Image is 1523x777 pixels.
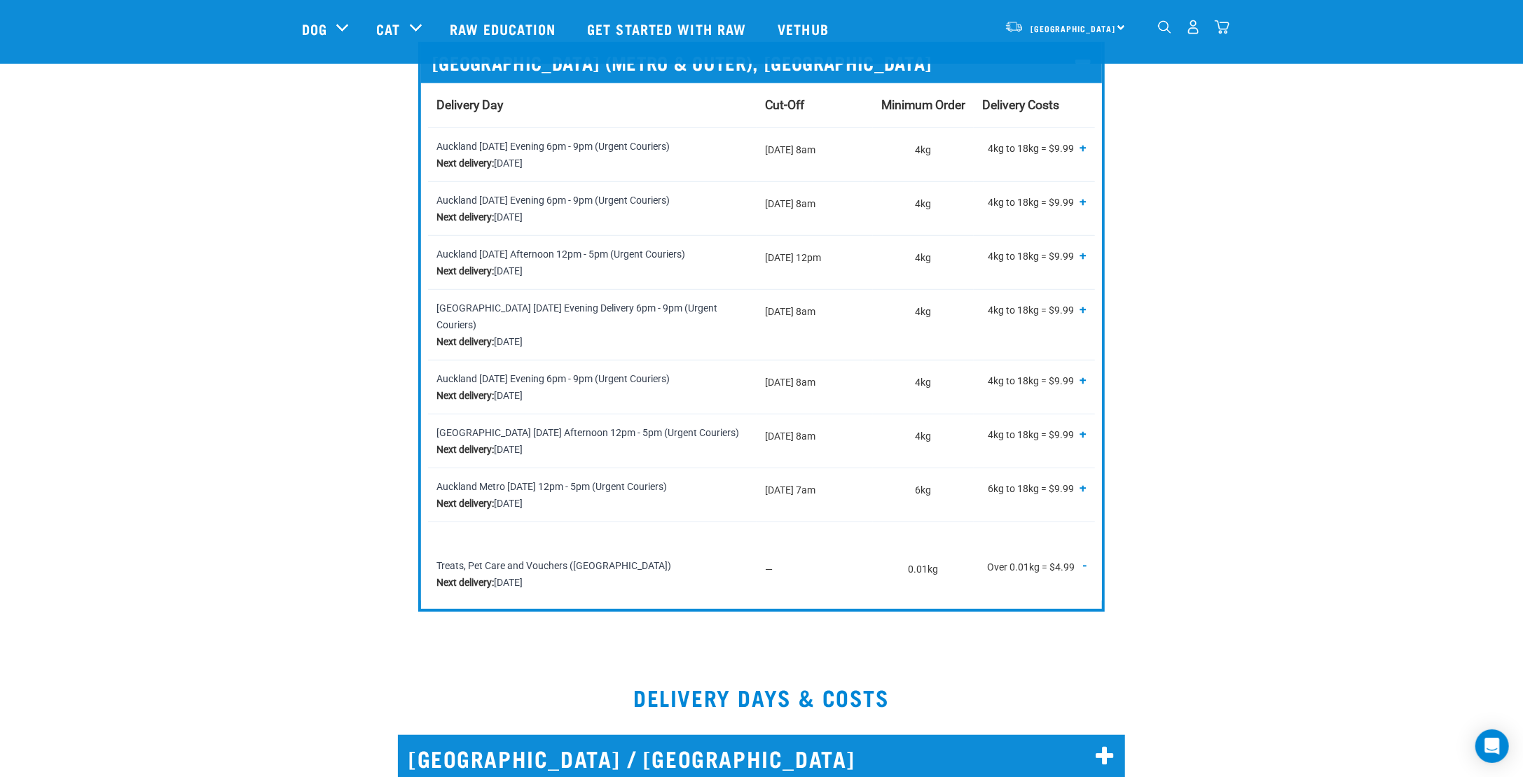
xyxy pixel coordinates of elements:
strong: Next delivery: [436,211,494,223]
td: 6kg [873,468,974,521]
p: 6kg to 18kg = $9.99 18kg to 36kg = $14.99 36kg to 54kg = $19.99 54kg to 72kg = $24.99 Over 72kg =... [982,478,1087,503]
td: [DATE] 8am [757,360,873,414]
img: user.png [1186,20,1201,34]
td: — [757,521,873,601]
img: home-icon-1@2x.png [1158,20,1171,34]
td: 4kg [873,235,974,289]
a: Raw Education [436,1,573,57]
div: Treats, Pet Care and Vouchers ([GEOGRAPHIC_DATA]) [DATE] [436,557,748,591]
span: + [1080,302,1087,316]
p: 4kg to 18kg = $9.99 18kg to 36kg = $14.99 36kg to 54kg = $19.99 54kg to 72kg = $24.99 Over 72kg =... [982,138,1087,162]
td: [DATE] 8am [757,414,873,468]
div: Auckland Metro [DATE] 12pm - 5pm (Urgent Couriers) [DATE] [436,478,748,512]
button: Show all tiers [1080,482,1087,494]
h2: DELIVERY DAYS & COSTS [26,685,1497,710]
div: Auckland [DATE] Afternoon 12pm - 5pm (Urgent Couriers) [DATE] [436,246,748,279]
p: 4kg to 18kg = $9.99 18kg to 36kg = $14.99 36kg to 54kg = $19.99 54kg to 72kg = $24.99 Over 72kg =... [982,300,1087,324]
a: Vethub [764,1,846,57]
p: 4kg to 18kg = $9.99 18kg to 36kg = $14.99 36kg to 54kg = $19.99 54kg to 72kg = $24.99 Over 72kg =... [982,246,1087,270]
span: + [1080,373,1087,387]
div: [GEOGRAPHIC_DATA] [DATE] Afternoon 12pm - 5pm (Urgent Couriers) [DATE] [436,424,748,458]
td: [DATE] 8am [757,127,873,181]
button: Show all tiers [1080,142,1087,154]
button: Show all tiers [1080,250,1087,262]
td: [DATE] 8am [757,289,873,360]
a: Cat [376,18,400,39]
p: 4kg to 18kg = $9.99 18kg to 36kg = $14.99 36kg to 54kg = $19.99 54kg to 72kg = $24.99 Over 72kg =... [982,192,1087,216]
td: 4kg [873,414,974,468]
strong: Next delivery: [436,265,494,276]
th: Cut-Off [757,83,873,128]
td: [DATE] 8am [757,181,873,235]
button: Show all tiers [1080,304,1087,316]
th: Delivery Costs [974,83,1095,128]
span: + [1080,427,1087,441]
td: [DATE] 12pm [757,235,873,289]
th: Minimum Order [873,83,974,128]
span: [GEOGRAPHIC_DATA] [1031,26,1115,31]
th: Delivery Day [428,83,757,128]
span: - [1083,558,1087,572]
td: 0.01kg [873,521,974,601]
div: Open Intercom Messenger [1475,729,1509,763]
a: Dog [302,18,327,39]
a: Get started with Raw [573,1,764,57]
img: home-icon@2x.png [1215,20,1229,34]
strong: Next delivery: [436,390,494,401]
td: 4kg [873,289,974,360]
td: 4kg [873,127,974,181]
button: Show all tiers [1083,559,1087,571]
button: Show all tiers [1080,428,1087,440]
span: + [1080,195,1087,209]
div: Auckland [DATE] Evening 6pm - 9pm (Urgent Couriers) [DATE] [436,192,748,225]
div: Auckland [DATE] Evening 6pm - 9pm (Urgent Couriers) [DATE] [436,370,748,404]
strong: Next delivery: [436,444,494,455]
strong: Next delivery: [436,498,494,509]
button: Show all tiers [1080,196,1087,208]
button: Show all tiers [1080,374,1087,386]
span: + [1080,141,1087,155]
p: 4kg to 18kg = $9.99 18kg to 36kg = $14.99 36kg to 54kg = $19.99 54kg to 72kg = $24.99 Over 72kg =... [982,424,1087,449]
td: 4kg [873,360,974,414]
td: 4kg [873,181,974,235]
strong: Next delivery: [436,157,494,169]
p: Over 0.01kg = $4.99 [982,557,1087,577]
strong: Next delivery: [436,577,494,588]
div: [GEOGRAPHIC_DATA] [DATE] Evening Delivery 6pm - 9pm (Urgent Couriers) [DATE] [436,300,748,350]
span: + [1080,481,1087,495]
td: [DATE] 7am [757,468,873,521]
div: Auckland [DATE] Evening 6pm - 9pm (Urgent Couriers) [DATE] [436,138,748,171]
img: van-moving.png [1005,20,1024,33]
p: 4kg to 18kg = $9.99 18kg to 36kg = $14.99 36kg to 54kg = $19.99 54kg to 72kg = $24.99 Over 72kg =... [982,370,1087,395]
strong: Next delivery: [436,336,494,347]
span: + [1080,248,1087,262]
